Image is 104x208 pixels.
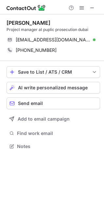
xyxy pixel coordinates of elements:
div: Save to List / ATS / CRM [18,69,89,75]
span: [PHONE_NUMBER] [16,47,57,53]
span: AI write personalized message [18,85,88,90]
button: Find work email [7,129,100,138]
button: AI write personalized message [7,82,100,94]
div: [PERSON_NAME] [7,20,50,26]
button: Send email [7,97,100,109]
span: Notes [17,143,97,149]
span: [EMAIL_ADDRESS][DOMAIN_NAME] [16,37,91,43]
button: save-profile-one-click [7,66,100,78]
span: Find work email [17,130,97,136]
img: ContactOut v5.3.10 [7,4,46,12]
span: Add to email campaign [18,116,70,122]
div: Project manager at puplic prosecution dubai [7,27,100,33]
span: Send email [18,101,43,106]
button: Add to email campaign [7,113,100,125]
button: Notes [7,142,100,151]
